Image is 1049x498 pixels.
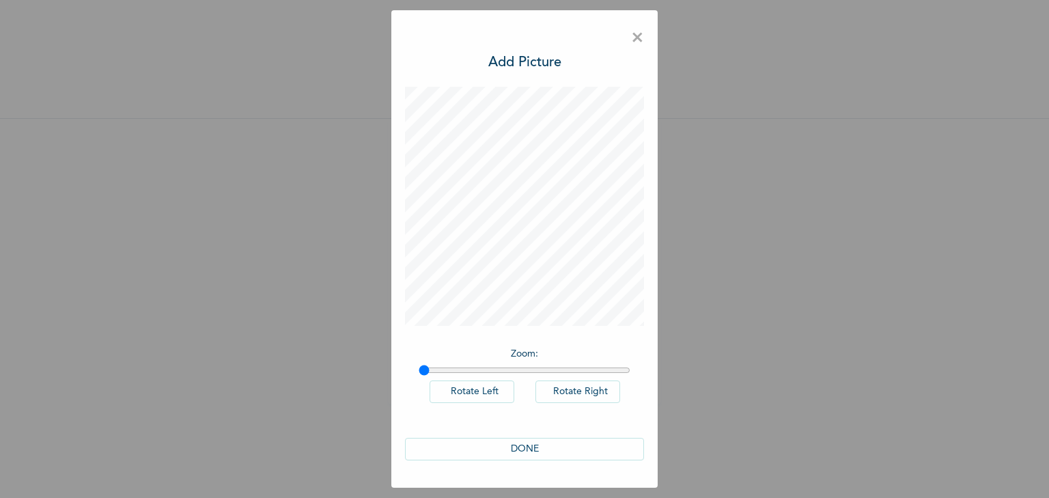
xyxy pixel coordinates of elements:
button: Rotate Right [535,381,620,403]
button: Rotate Left [430,381,514,403]
button: DONE [405,438,644,460]
p: Zoom : [419,347,630,361]
h3: Add Picture [488,53,561,73]
span: Please add a recent Passport Photograph [402,251,647,306]
span: × [631,24,644,53]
